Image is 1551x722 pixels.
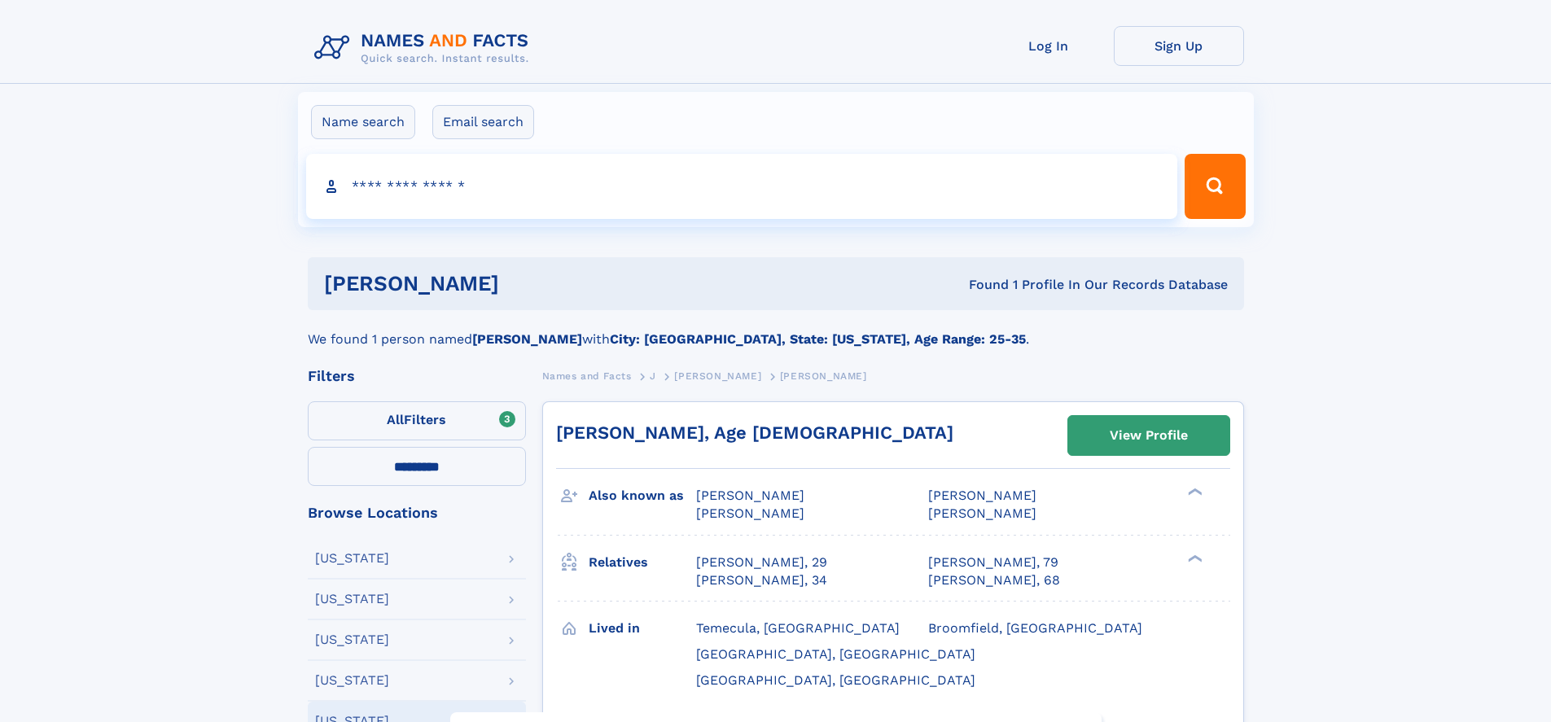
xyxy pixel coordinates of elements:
[589,549,696,576] h3: Relatives
[780,370,867,382] span: [PERSON_NAME]
[556,422,953,443] a: [PERSON_NAME], Age [DEMOGRAPHIC_DATA]
[542,365,632,386] a: Names and Facts
[432,105,534,139] label: Email search
[1114,26,1244,66] a: Sign Up
[674,365,761,386] a: [PERSON_NAME]
[308,26,542,70] img: Logo Names and Facts
[308,369,526,383] div: Filters
[928,571,1060,589] a: [PERSON_NAME], 68
[650,370,656,382] span: J
[1184,553,1203,563] div: ❯
[387,412,404,427] span: All
[589,482,696,510] h3: Also known as
[1184,487,1203,497] div: ❯
[315,552,389,565] div: [US_STATE]
[308,505,526,520] div: Browse Locations
[696,554,827,571] a: [PERSON_NAME], 29
[589,615,696,642] h3: Lived in
[610,331,1026,347] b: City: [GEOGRAPHIC_DATA], State: [US_STATE], Age Range: 25-35
[308,401,526,440] label: Filters
[696,505,804,521] span: [PERSON_NAME]
[315,593,389,606] div: [US_STATE]
[472,331,582,347] b: [PERSON_NAME]
[696,672,975,688] span: [GEOGRAPHIC_DATA], [GEOGRAPHIC_DATA]
[696,646,975,662] span: [GEOGRAPHIC_DATA], [GEOGRAPHIC_DATA]
[1185,154,1245,219] button: Search Button
[306,154,1178,219] input: search input
[315,674,389,687] div: [US_STATE]
[696,620,900,636] span: Temecula, [GEOGRAPHIC_DATA]
[928,620,1142,636] span: Broomfield, [GEOGRAPHIC_DATA]
[734,276,1228,294] div: Found 1 Profile In Our Records Database
[308,310,1244,349] div: We found 1 person named with .
[984,26,1114,66] a: Log In
[928,505,1036,521] span: [PERSON_NAME]
[1110,417,1188,454] div: View Profile
[674,370,761,382] span: [PERSON_NAME]
[1068,416,1229,455] a: View Profile
[696,488,804,503] span: [PERSON_NAME]
[311,105,415,139] label: Name search
[324,273,734,294] h1: [PERSON_NAME]
[696,571,827,589] a: [PERSON_NAME], 34
[650,365,656,386] a: J
[928,554,1058,571] a: [PERSON_NAME], 79
[315,633,389,646] div: [US_STATE]
[928,488,1036,503] span: [PERSON_NAME]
